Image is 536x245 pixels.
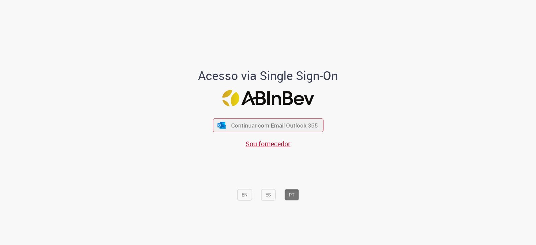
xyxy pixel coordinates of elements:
[175,69,361,82] h1: Acesso via Single Sign-On
[213,118,323,132] button: ícone Azure/Microsoft 360 Continuar com Email Outlook 365
[217,121,226,129] img: ícone Azure/Microsoft 360
[231,121,318,129] span: Continuar com Email Outlook 365
[237,189,252,200] button: EN
[222,90,314,106] img: Logo ABInBev
[284,189,299,200] button: PT
[261,189,275,200] button: ES
[246,139,290,148] a: Sou fornecedor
